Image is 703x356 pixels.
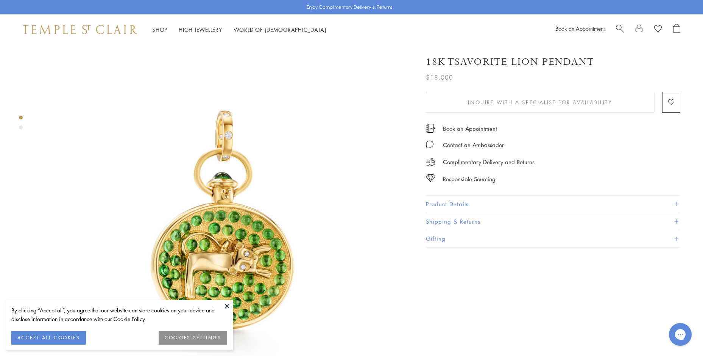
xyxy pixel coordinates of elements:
[443,174,496,184] div: Responsible Sourcing
[152,25,326,35] nav: Main navigation
[152,26,167,33] a: ShopShop
[159,331,227,345] button: COOKIES SETTINGS
[307,3,393,11] p: Enjoy Complimentary Delivery & Returns
[234,26,326,33] a: World of [DEMOGRAPHIC_DATA]World of [DEMOGRAPHIC_DATA]
[426,72,453,82] span: $18,000
[443,157,535,167] p: Complimentary Delivery and Returns
[443,124,497,133] a: Book an Appointment
[673,24,680,35] a: Open Shopping Bag
[468,98,612,107] span: Inquire With A Specialist for Availability
[179,26,222,33] a: High JewelleryHigh Jewellery
[426,124,435,133] img: icon_appointment.svg
[11,331,86,345] button: ACCEPT ALL COOKIES
[555,25,605,32] a: Book an Appointment
[426,92,655,113] button: Inquire With A Specialist for Availability
[426,230,680,247] button: Gifting
[426,157,435,167] img: icon_delivery.svg
[443,140,504,150] div: Contact an Ambassador
[19,114,23,135] div: Product gallery navigation
[426,140,433,148] img: MessageIcon-01_2.svg
[665,320,695,348] iframe: Gorgias live chat messenger
[616,24,624,35] a: Search
[426,213,680,230] button: Shipping & Returns
[23,25,137,34] img: Temple St. Clair
[426,196,680,213] button: Product Details
[654,24,662,35] a: View Wishlist
[426,174,435,182] img: icon_sourcing.svg
[426,55,594,69] h1: 18K Tsavorite Lion Pendant
[11,306,227,323] div: By clicking “Accept all”, you agree that our website can store cookies on your device and disclos...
